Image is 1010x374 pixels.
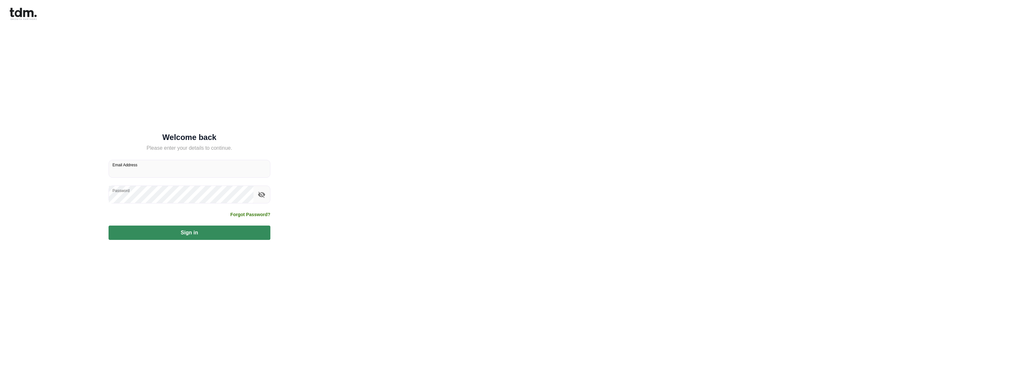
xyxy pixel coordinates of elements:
[112,188,130,193] label: Password
[230,211,270,218] a: Forgot Password?
[109,134,270,141] h5: Welcome back
[112,162,137,168] label: Email Address
[109,226,270,240] button: Sign in
[109,144,270,152] h5: Please enter your details to continue.
[256,189,267,200] button: toggle password visibility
